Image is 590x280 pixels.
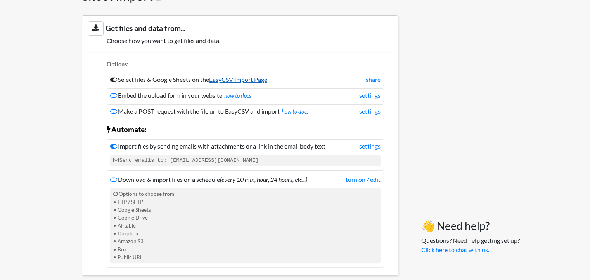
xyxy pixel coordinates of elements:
[88,37,392,44] h5: Choose how you want to get files and data.
[107,120,384,137] li: Automate:
[209,76,267,83] a: EasyCSV Import Page
[107,60,384,71] li: Options:
[421,236,520,254] p: Questions? Need help getting set up?
[107,139,384,171] li: Import files by sending emails with attachments or a link in the email body text
[551,241,581,271] iframe: Drift Widget Chat Controller
[359,107,381,116] a: settings
[282,108,309,115] a: how to docs
[88,21,392,36] h3: Get files and data from...
[359,91,381,100] a: settings
[110,188,381,263] div: Options to choose from: • FTP / SFTP • Google Sheets • Google Drive • Airtable • Dropbox • Amazon...
[366,75,381,84] a: share
[421,246,489,253] a: Click here to chat with us.
[359,142,381,151] a: settings
[110,155,381,166] code: Send emails to: [EMAIL_ADDRESS][DOMAIN_NAME]
[224,92,251,99] a: how to docs
[107,104,384,118] li: Make a POST request with the file url to EasyCSV and import
[346,175,381,184] a: turn on / edit
[107,88,384,102] li: Embed the upload form in your website
[107,73,384,86] li: Select files & Google Sheets on the
[421,220,520,233] h3: 👋 Need help?
[107,173,384,268] li: Download & import files on a schedule
[220,176,307,183] i: (every 10 min, hour, 24 hours, etc...)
